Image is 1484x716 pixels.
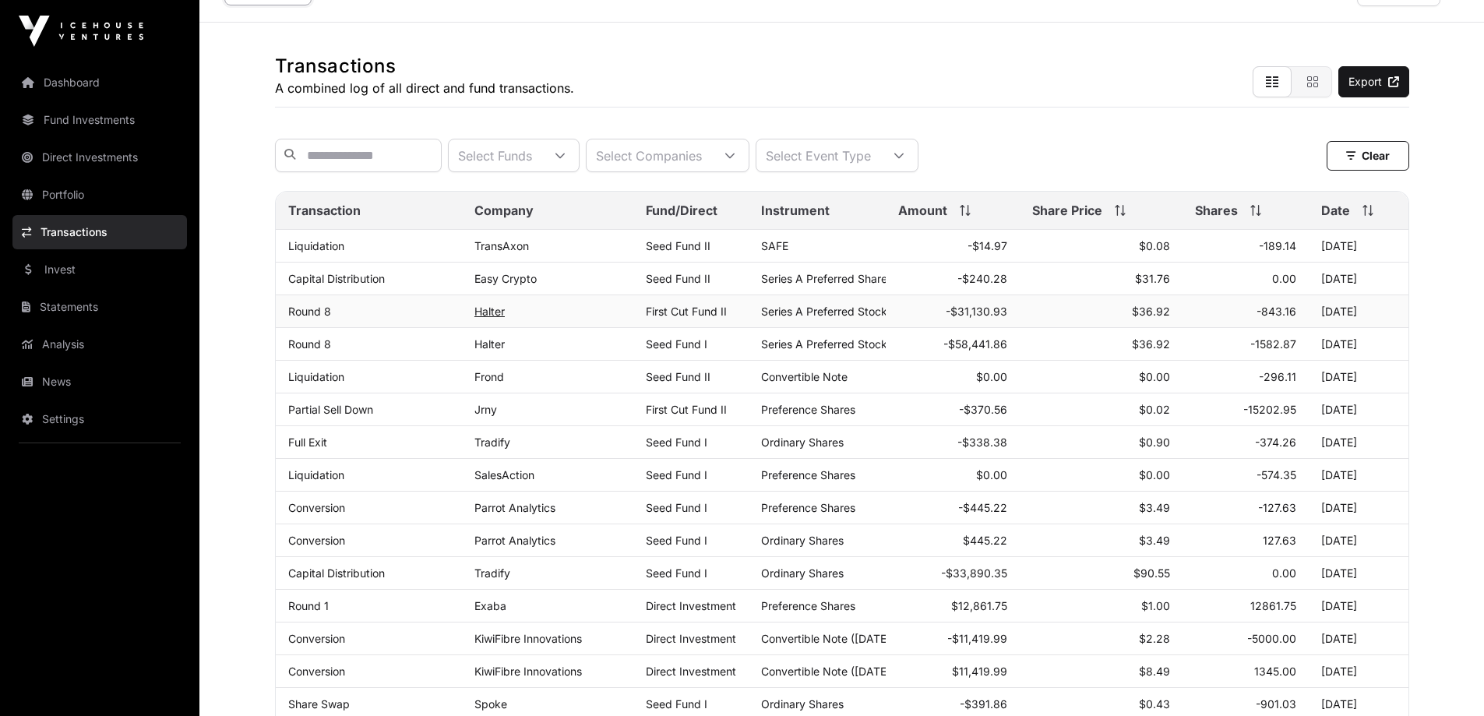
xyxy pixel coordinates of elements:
[474,697,507,711] a: Spoke
[886,361,1020,393] td: $0.00
[1309,295,1408,328] td: [DATE]
[1141,599,1170,612] span: $1.00
[474,201,534,220] span: Company
[886,492,1020,524] td: -$445.22
[886,590,1020,623] td: $12,861.75
[646,403,727,416] a: First Cut Fund II
[898,201,947,220] span: Amount
[761,501,855,514] span: Preference Shares
[275,79,574,97] p: A combined log of all direct and fund transactions.
[12,178,187,212] a: Portfolio
[288,239,344,252] a: Liquidation
[12,215,187,249] a: Transactions
[288,501,345,514] a: Conversion
[761,665,894,678] span: Convertible Note ([DATE])
[1309,361,1408,393] td: [DATE]
[1309,492,1408,524] td: [DATE]
[646,468,707,481] a: Seed Fund I
[288,272,385,285] a: Capital Distribution
[288,201,361,220] span: Transaction
[12,140,187,175] a: Direct Investments
[1195,201,1238,220] span: Shares
[12,103,187,137] a: Fund Investments
[761,403,855,416] span: Preference Shares
[1309,426,1408,459] td: [DATE]
[1135,272,1170,285] span: $31.76
[886,524,1020,557] td: $445.22
[12,65,187,100] a: Dashboard
[761,566,844,580] span: Ordinary Shares
[12,252,187,287] a: Invest
[1259,370,1296,383] span: -296.11
[1250,599,1296,612] span: 12861.75
[288,534,345,547] a: Conversion
[761,436,844,449] span: Ordinary Shares
[761,534,844,547] span: Ordinary Shares
[1338,66,1409,97] a: Export
[646,337,707,351] a: Seed Fund I
[474,501,555,514] a: Parrot Analytics
[761,632,894,645] span: Convertible Note ([DATE])
[1243,403,1296,416] span: -15202.95
[761,239,788,252] span: SAFE
[1309,557,1408,590] td: [DATE]
[646,436,707,449] a: Seed Fund I
[1250,337,1296,351] span: -1582.87
[19,16,143,47] img: Icehouse Ventures Logo
[1263,534,1296,547] span: 127.63
[1309,393,1408,426] td: [DATE]
[288,665,345,678] a: Conversion
[12,365,187,399] a: News
[761,370,848,383] span: Convertible Note
[646,534,707,547] a: Seed Fund I
[646,566,707,580] a: Seed Fund I
[1139,403,1170,416] span: $0.02
[886,557,1020,590] td: -$33,890.35
[761,272,887,285] span: Series A Preferred Share
[288,632,345,645] a: Conversion
[1272,272,1296,285] span: 0.00
[1139,501,1170,514] span: $3.49
[474,665,582,678] a: KiwiFibre Innovations
[886,328,1020,361] td: -$58,441.86
[886,263,1020,295] td: -$240.28
[1257,468,1296,481] span: -574.35
[761,201,830,220] span: Instrument
[1258,501,1296,514] span: -127.63
[275,54,574,79] h1: Transactions
[288,436,327,449] a: Full Exit
[288,403,373,416] a: Partial Sell Down
[1272,566,1296,580] span: 0.00
[1139,632,1170,645] span: $2.28
[288,697,350,711] a: Share Swap
[1256,697,1296,711] span: -901.03
[1321,201,1350,220] span: Date
[646,632,736,645] span: Direct Investment
[288,337,331,351] a: Round 8
[288,468,344,481] a: Liquidation
[886,426,1020,459] td: -$338.38
[761,305,887,318] span: Series A Preferred Stock
[1032,201,1102,220] span: Share Price
[646,501,707,514] a: Seed Fund I
[646,665,736,678] span: Direct Investment
[474,337,505,351] a: Halter
[1309,328,1408,361] td: [DATE]
[474,534,555,547] a: Parrot Analytics
[12,290,187,324] a: Statements
[886,623,1020,655] td: -$11,419.99
[1139,468,1170,481] span: $0.00
[756,139,880,171] div: Select Event Type
[1309,655,1408,688] td: [DATE]
[1309,263,1408,295] td: [DATE]
[886,655,1020,688] td: $11,419.99
[646,697,707,711] a: Seed Fund I
[886,393,1020,426] td: -$370.56
[1255,436,1296,449] span: -374.26
[1139,697,1170,711] span: $0.43
[1309,230,1408,263] td: [DATE]
[886,295,1020,328] td: -$31,130.93
[1259,239,1296,252] span: -189.14
[474,272,537,285] a: Easy Crypto
[646,599,736,612] span: Direct Investment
